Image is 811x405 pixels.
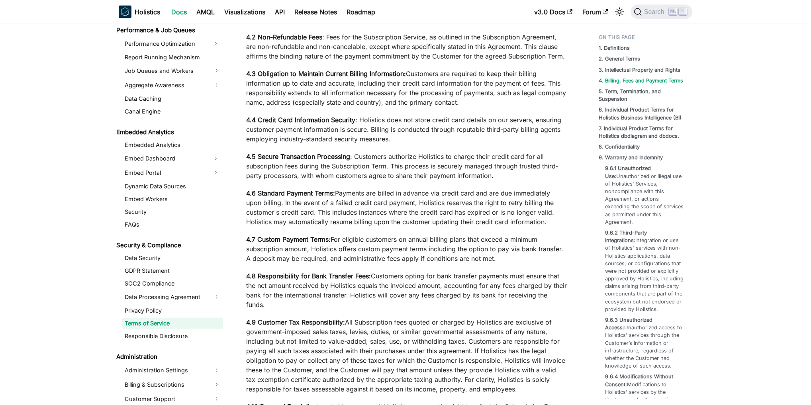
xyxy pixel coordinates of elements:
[599,45,630,51] strong: 1. Definitions
[246,33,322,41] strong: 4.2 Non-Refundable Fees
[122,93,223,104] a: Data Caching
[122,318,223,329] a: Terms of Service
[599,55,640,63] a: 2. General Terms
[599,78,683,84] strong: 4. Billing, Fees and Payment Terms
[135,7,160,17] b: Holistics
[599,88,661,102] strong: 5. Term, Termination, and Suspension
[599,106,688,121] a: 6. Individual Product Terms for Holistics Business Intelligence (BI)
[167,6,192,18] a: Docs
[114,240,223,251] a: Security & Compliance
[122,166,209,179] a: Embed Portal
[270,6,290,18] a: API
[599,66,680,74] a: 3. Intellectual Property and Rights
[122,219,223,230] a: FAQs
[290,6,342,18] a: Release Notes
[122,378,223,391] a: Billing & Subscriptions
[192,6,219,18] a: AMQL
[246,235,331,243] strong: 4.7 Custom Payment Terms:
[246,235,567,263] p: For eligible customers on annual billing plans that exceed a minimum subscription amount, Holisti...
[122,181,223,192] a: Dynamic Data Sources
[605,374,673,387] strong: 9.6.4 Modifications Without Consent:
[529,6,577,18] a: v3.0 Docs
[119,6,160,18] a: HolisticsHolistics
[209,152,223,165] button: Expand sidebar category 'Embed Dashboard'
[246,116,355,124] strong: 4.4 Credit Card Information Security
[122,305,223,316] a: Privacy Policy
[246,69,567,107] p: Customers are required to keep their billing information up to date and accurate, including their...
[209,37,223,50] button: Expand sidebar category 'Performance Optimization'
[122,106,223,117] a: Canal Engine
[605,317,652,331] strong: 9.6.3 Unauthorized Access:
[122,79,223,92] a: Aggregate Awareness
[246,189,335,197] strong: 4.6 Standard Payment Terms:
[122,265,223,276] a: GDPR Statement
[599,143,640,151] a: 8. Confidentiality
[605,230,647,243] strong: 9.6.2 Third-Party Integrations:
[209,166,223,179] button: Expand sidebar category 'Embed Portal'
[122,291,223,303] a: Data Processing Agreement
[605,316,684,370] a: 9.6.3 Unauthorized Access:Unauthorized access to Holistics' services through the Customer’s infor...
[122,194,223,205] a: Embed Workers
[246,317,567,394] p: All Subscription fees quoted or charged by Holistics are exclusive of government-imposed sales ta...
[246,272,371,280] strong: 4.8 Responsibility for Bank Transfer Fees:
[114,127,223,138] a: Embedded Analytics
[122,331,223,342] a: Responsible Disclosure
[111,24,230,405] nav: Docs sidebar
[679,8,687,15] kbd: K
[599,67,680,73] strong: 3. Intellectual Property and Rights
[599,155,663,160] strong: 9. Warranty and Indemnity
[246,188,567,227] p: Payments are billed in advance via credit card and are due immediately upon billing. In the event...
[642,8,669,16] span: Search
[599,88,688,103] a: 5. Term, Termination, and Suspension
[605,229,684,313] a: 9.6.2 Third-Party Integrations:Integration or use of Holistics' services with non-Holistics appli...
[599,107,682,120] strong: 6. Individual Product Terms for Holistics Business Intelligence (BI)
[219,6,270,18] a: Visualizations
[122,206,223,217] a: Security
[122,37,209,50] a: Performance Optimization
[605,165,651,179] strong: 9.6.1 Unauthorized Use:
[246,271,567,309] p: Customers opting for bank transfer payments must ensure that the net amount received by Holistics...
[114,25,223,36] a: Performance & Job Queues
[599,125,679,139] strong: 7. Individual Product Terms for Holistics dbdiagram and dbdocs.
[599,144,640,150] strong: 8. Confidentiality
[246,70,406,78] strong: 4.3 Obligation to Maintain Current Billing Information:
[246,32,567,61] p: : Fees for the Subscription Service, as outlined in the Subscription Agreement, are non-refundabl...
[599,44,630,52] a: 1. Definitions
[246,318,345,326] strong: 4.9 Customer Tax Responsibility:
[114,351,223,362] a: Administration
[599,77,683,84] a: 4. Billing, Fees and Payment Terms
[342,6,380,18] a: Roadmap
[122,278,223,289] a: SOC2 Compliance
[599,56,640,62] strong: 2. General Terms
[246,153,350,160] strong: 4.5 Secure Transaction Processing
[599,125,688,140] a: 7. Individual Product Terms for Holistics dbdiagram and dbdocs.
[122,252,223,264] a: Data Security
[122,152,209,165] a: Embed Dashboard
[122,52,223,63] a: Report Running Mechanism
[631,5,692,19] button: Search (Ctrl+K)
[246,115,567,144] p: : Holistics does not store credit card details on our servers, ensuring customer payment informat...
[599,154,663,161] a: 9. Warranty and Indemnity
[246,152,567,180] p: : Customers authorize Holistics to charge their credit card for all subscription fees during the ...
[119,6,131,18] img: Holistics
[122,364,223,377] a: Administration Settings
[577,6,613,18] a: Forum
[122,65,223,77] a: Job Queues and Workers
[613,6,626,18] button: Switch between dark and light mode (currently light mode)
[122,139,223,151] a: Embedded Analytics
[605,164,684,226] a: 9.6.1 Unauthorized Use:Unauthorized or illegal use of Holistics' Services, noncompliance with thi...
